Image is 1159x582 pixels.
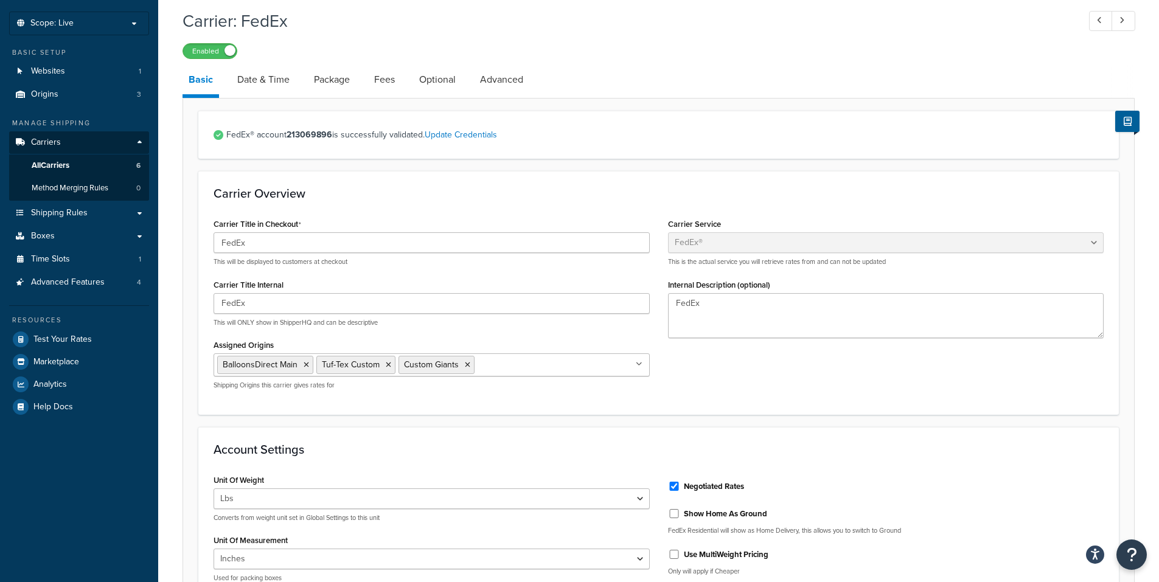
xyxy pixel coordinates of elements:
[31,66,65,77] span: Websites
[1115,111,1140,132] button: Show Help Docs
[32,161,69,171] span: All Carriers
[9,83,149,106] a: Origins3
[308,65,356,94] a: Package
[684,508,767,519] label: Show Home As Ground
[474,65,529,94] a: Advanced
[9,47,149,58] div: Basic Setup
[9,248,149,271] a: Time Slots1
[136,183,141,193] span: 0
[9,154,149,177] a: AllCarriers6
[9,351,149,373] a: Marketplace
[413,65,462,94] a: Optional
[214,341,274,350] label: Assigned Origins
[668,526,1104,535] p: FedEx Residential will show as Home Delivery, this allows you to switch to Ground
[33,379,67,390] span: Analytics
[9,131,149,201] li: Carriers
[214,187,1104,200] h3: Carrier Overview
[183,44,237,58] label: Enabled
[9,225,149,248] a: Boxes
[214,220,301,229] label: Carrier Title in Checkout
[214,476,264,485] label: Unit Of Weight
[9,248,149,271] li: Time Slots
[33,402,73,412] span: Help Docs
[9,396,149,418] a: Help Docs
[9,271,149,294] li: Advanced Features
[9,83,149,106] li: Origins
[139,66,141,77] span: 1
[214,513,650,522] p: Converts from weight unit set in Global Settings to this unit
[9,118,149,128] div: Manage Shipping
[214,257,650,266] p: This will be displayed to customers at checkout
[9,271,149,294] a: Advanced Features4
[322,358,380,371] span: Tuf-Tex Custom
[1089,11,1113,31] a: Previous Record
[32,183,108,193] span: Method Merging Rules
[9,60,149,83] a: Websites1
[33,357,79,367] span: Marketplace
[404,358,459,371] span: Custom Giants
[214,318,650,327] p: This will ONLY show in ShipperHQ and can be descriptive
[668,220,721,229] label: Carrier Service
[668,257,1104,266] p: This is the actual service you will retrieve rates from and can not be updated
[9,202,149,224] a: Shipping Rules
[31,208,88,218] span: Shipping Rules
[231,65,296,94] a: Date & Time
[214,536,288,545] label: Unit Of Measurement
[33,334,92,345] span: Test Your Rates
[287,128,332,141] strong: 213069896
[136,161,141,171] span: 6
[684,481,744,492] label: Negotiated Rates
[1116,539,1147,570] button: Open Resource Center
[183,65,219,98] a: Basic
[31,277,105,288] span: Advanced Features
[9,177,149,199] a: Method Merging Rules0
[9,328,149,350] a: Test Your Rates
[9,373,149,395] a: Analytics
[226,126,1104,144] span: FedEx® account is successfully validated.
[31,89,58,100] span: Origins
[137,277,141,288] span: 4
[9,131,149,154] a: Carriers
[9,60,149,83] li: Websites
[684,549,768,560] label: Use MultiWeight Pricing
[668,280,770,289] label: Internal Description (optional)
[9,177,149,199] li: Method Merging Rules
[183,9,1067,33] h1: Carrier: FedEx
[31,137,61,148] span: Carriers
[214,381,650,390] p: Shipping Origins this carrier gives rates for
[425,128,497,141] a: Update Credentials
[1112,11,1135,31] a: Next Record
[368,65,401,94] a: Fees
[668,293,1104,338] textarea: FedEx
[9,315,149,325] div: Resources
[30,18,74,29] span: Scope: Live
[223,358,298,371] span: BalloonsDirect Main
[214,280,284,289] label: Carrier Title Internal
[137,89,141,100] span: 3
[668,567,1104,576] p: Only will apply if Cheaper
[31,254,70,265] span: Time Slots
[214,443,1104,456] h3: Account Settings
[139,254,141,265] span: 1
[31,231,55,241] span: Boxes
